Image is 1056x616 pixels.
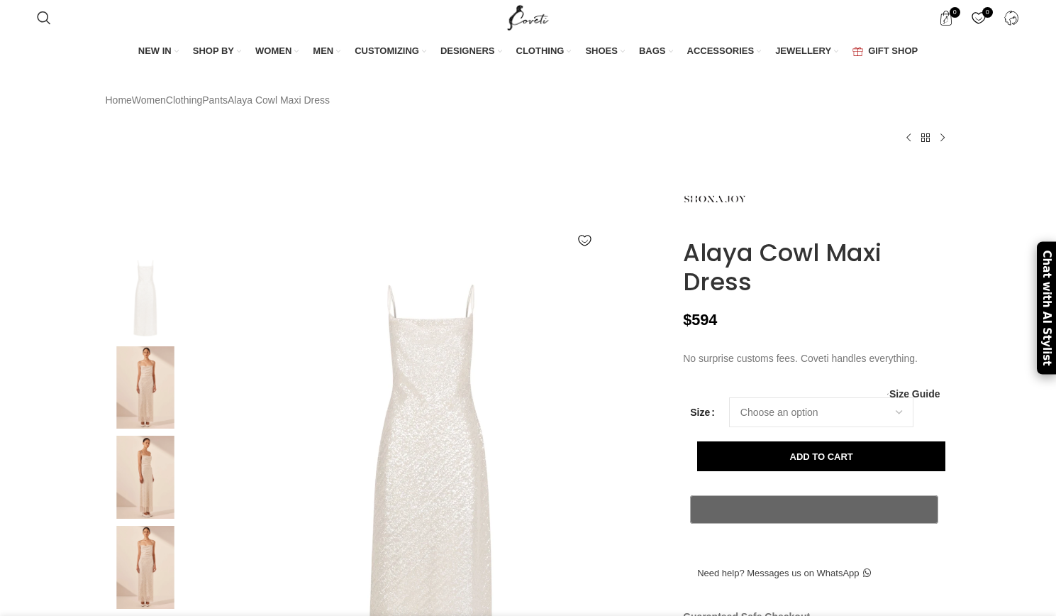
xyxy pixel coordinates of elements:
img: Shona Joy Pants [102,436,189,519]
a: SHOES [585,37,625,67]
span: JEWELLERY [775,45,831,57]
a: BAGS [639,37,673,67]
a: Need help? Messages us on WhatsApp [683,558,884,588]
a: Clothing [166,92,202,108]
span: NEW IN [138,45,172,57]
span: ACCESSORIES [687,45,755,57]
a: Site logo [504,11,552,23]
a: CUSTOMIZING [355,37,426,67]
button: Add to cart [697,441,945,471]
a: Previous product [900,129,917,146]
img: Shona Joy Pants [102,526,189,609]
span: 0 [950,7,960,18]
a: WOMEN [255,37,299,67]
a: 0 [965,4,994,32]
nav: Breadcrumb [106,92,330,108]
a: CLOTHING [516,37,572,67]
span: SHOP BY [193,45,234,57]
div: Main navigation [30,37,1026,67]
a: Women [132,92,166,108]
span: $ [683,311,691,329]
span: BAGS [639,45,666,57]
img: Shona Joy Pants [102,346,189,429]
span: CLOTHING [516,45,565,57]
a: DESIGNERS [440,37,502,67]
span: SHOES [585,45,618,57]
a: JEWELLERY [775,37,838,67]
a: SHOP BY [193,37,241,67]
img: Shona Joy [683,167,747,231]
iframe: Secure express checkout frame [687,531,941,532]
span: WOMEN [255,45,291,57]
span: DESIGNERS [440,45,495,57]
a: MEN [313,37,340,67]
span: MEN [313,45,333,57]
a: GIFT SHOP [852,37,918,67]
div: My Wishlist [965,4,994,32]
span: 0 [982,7,993,18]
button: Pay with GPay [690,495,938,524]
bdi: 594 [683,311,717,329]
span: CUSTOMIZING [355,45,419,57]
span: GIFT SHOP [868,45,918,57]
a: Search [30,4,58,32]
p: No surprise customs fees. Coveti handles everything. [683,351,950,366]
span: Alaya Cowl Maxi Dress [228,92,330,108]
h1: Alaya Cowl Maxi Dress [683,238,950,297]
a: NEW IN [138,37,179,67]
img: GiftBag [852,47,863,56]
a: 0 [932,4,961,32]
a: ACCESSORIES [687,37,762,67]
a: Pants [202,92,228,108]
label: Size [690,405,715,420]
a: Home [106,92,132,108]
a: Next product [934,129,951,146]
